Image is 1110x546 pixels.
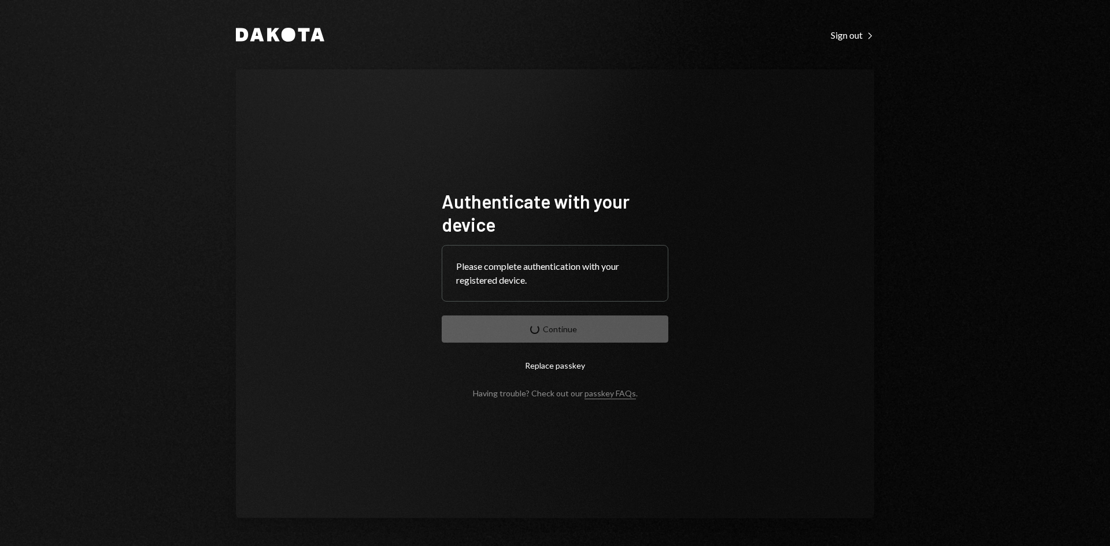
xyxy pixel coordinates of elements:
[442,352,668,379] button: Replace passkey
[473,388,638,398] div: Having trouble? Check out our .
[831,28,874,41] a: Sign out
[584,388,636,399] a: passkey FAQs
[442,190,668,236] h1: Authenticate with your device
[831,29,874,41] div: Sign out
[456,259,654,287] div: Please complete authentication with your registered device.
